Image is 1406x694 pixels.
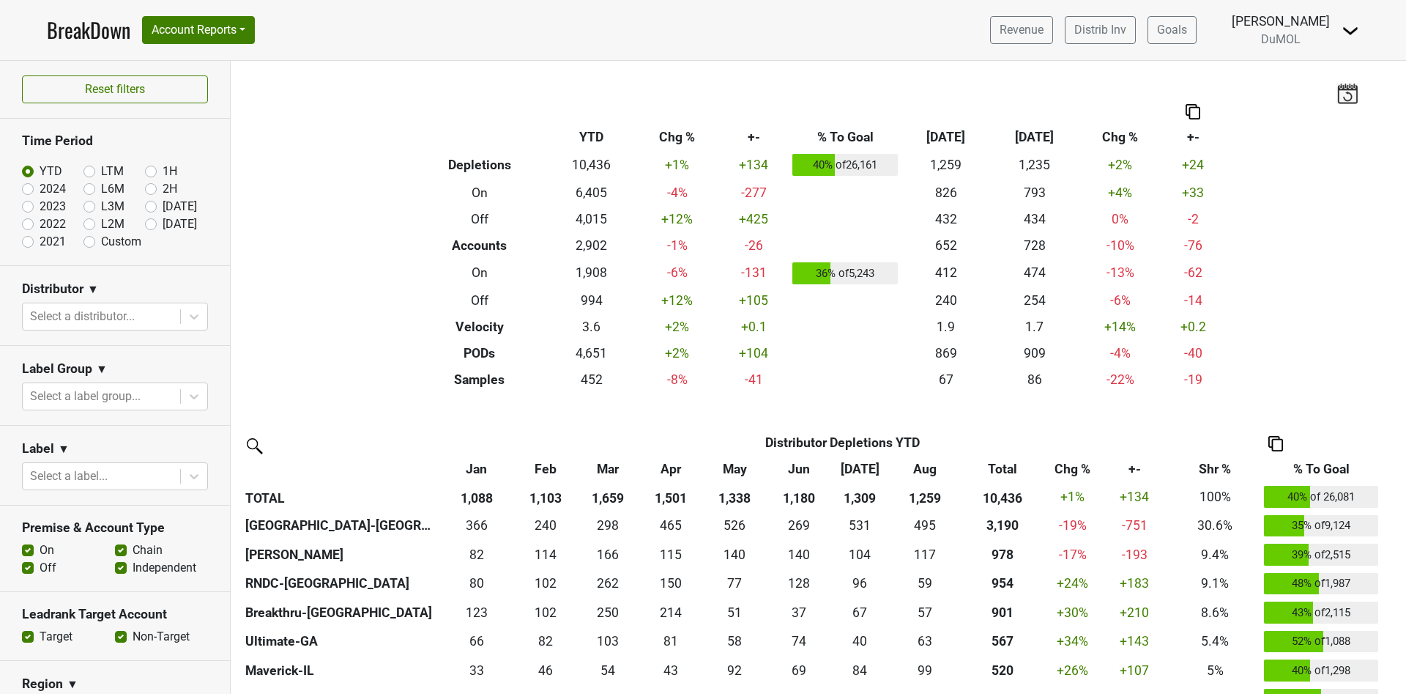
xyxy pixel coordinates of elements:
td: 84.167 [830,656,890,685]
a: Revenue [990,16,1053,44]
label: 2023 [40,198,66,215]
th: Depletions [412,150,548,180]
div: 67 [833,603,887,622]
label: 2024 [40,180,66,198]
div: +143 [1104,632,1166,651]
div: +107 [1104,661,1166,680]
th: 901.348 [959,598,1046,627]
td: +33 [1161,180,1224,206]
td: 254 [990,287,1079,314]
div: 298 [580,516,637,535]
td: 127.504 [769,569,830,599]
th: [GEOGRAPHIC_DATA]-[GEOGRAPHIC_DATA] [242,512,438,541]
td: 1.9 [901,314,990,340]
td: 92.001 [701,656,769,685]
img: Copy to clipboard [1186,104,1200,119]
div: 104 [833,545,887,564]
th: +- [1161,124,1224,150]
h3: Label Group [22,361,92,377]
td: 909 [990,340,1079,366]
th: Jan: activate to sort column ascending [438,456,516,482]
td: +2 % [636,314,718,340]
td: 240.1 [516,512,576,541]
div: 96 [833,574,887,593]
th: +- [718,124,789,150]
td: 9.4% [1169,540,1261,569]
td: 432 [901,206,990,232]
div: 99 [894,661,956,680]
div: 54 [580,661,637,680]
td: -13 % [1079,259,1161,288]
div: 3,190 [962,516,1042,535]
td: 99.165 [890,656,959,685]
td: -4 % [636,180,718,206]
div: 250 [580,603,637,622]
td: +425 [718,206,789,232]
td: 793 [990,180,1079,206]
div: 366 [442,516,512,535]
div: 269 [773,516,826,535]
td: 1.7 [990,314,1079,340]
td: 4,651 [547,340,636,366]
td: 57.002 [890,598,959,627]
button: Reset filters [22,75,208,103]
td: +0.1 [718,314,789,340]
td: +1 % [636,150,718,180]
td: +4 % [1079,180,1161,206]
td: 57.66 [701,627,769,657]
label: Non-Target [133,628,190,646]
div: 526 [704,516,765,535]
th: &nbsp;: activate to sort column ascending [242,456,438,482]
td: 114.167 [516,540,576,569]
div: 531 [833,516,887,535]
th: 978.169 [959,540,1046,569]
td: 54.166 [576,656,640,685]
td: -6 % [1079,287,1161,314]
div: 58 [704,632,765,651]
td: 525.665 [701,512,769,541]
td: 66.34 [438,627,516,657]
div: 74 [773,632,826,651]
div: 128 [773,574,826,593]
label: 1H [163,163,177,180]
td: 30.6% [1169,512,1261,541]
th: 1,501 [640,482,701,512]
td: 9.1% [1169,569,1261,599]
label: YTD [40,163,62,180]
label: On [40,542,54,559]
h3: Time Period [22,133,208,149]
h3: Premise & Account Type [22,520,208,536]
th: [PERSON_NAME] [242,540,438,569]
th: Accounts [412,232,548,259]
div: +210 [1104,603,1166,622]
div: -193 [1104,545,1166,564]
label: 2022 [40,215,66,233]
label: Custom [101,233,141,251]
div: 465 [644,516,697,535]
div: 166 [580,545,637,564]
td: 36.669 [769,598,830,627]
label: L3M [101,198,124,215]
th: 1,180 [769,482,830,512]
td: -19 [1161,366,1224,393]
td: 39.5 [830,627,890,657]
div: 92 [704,661,765,680]
th: [DATE] [901,124,990,150]
td: 114.666 [640,540,701,569]
th: RNDC-[GEOGRAPHIC_DATA] [242,569,438,599]
td: 474 [990,259,1079,288]
label: L6M [101,180,124,198]
td: 250.334 [576,598,640,627]
div: 901 [962,603,1042,622]
td: 261.5 [576,569,640,599]
div: 150 [644,574,697,593]
th: On [412,259,548,288]
td: -2 [1161,206,1224,232]
div: 140 [773,545,826,564]
th: 1,659 [576,482,640,512]
td: -40 [1161,340,1224,366]
td: +30 % [1046,598,1100,627]
div: 115 [644,545,697,564]
th: Total: activate to sort column ascending [959,456,1046,482]
div: +183 [1104,574,1166,593]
